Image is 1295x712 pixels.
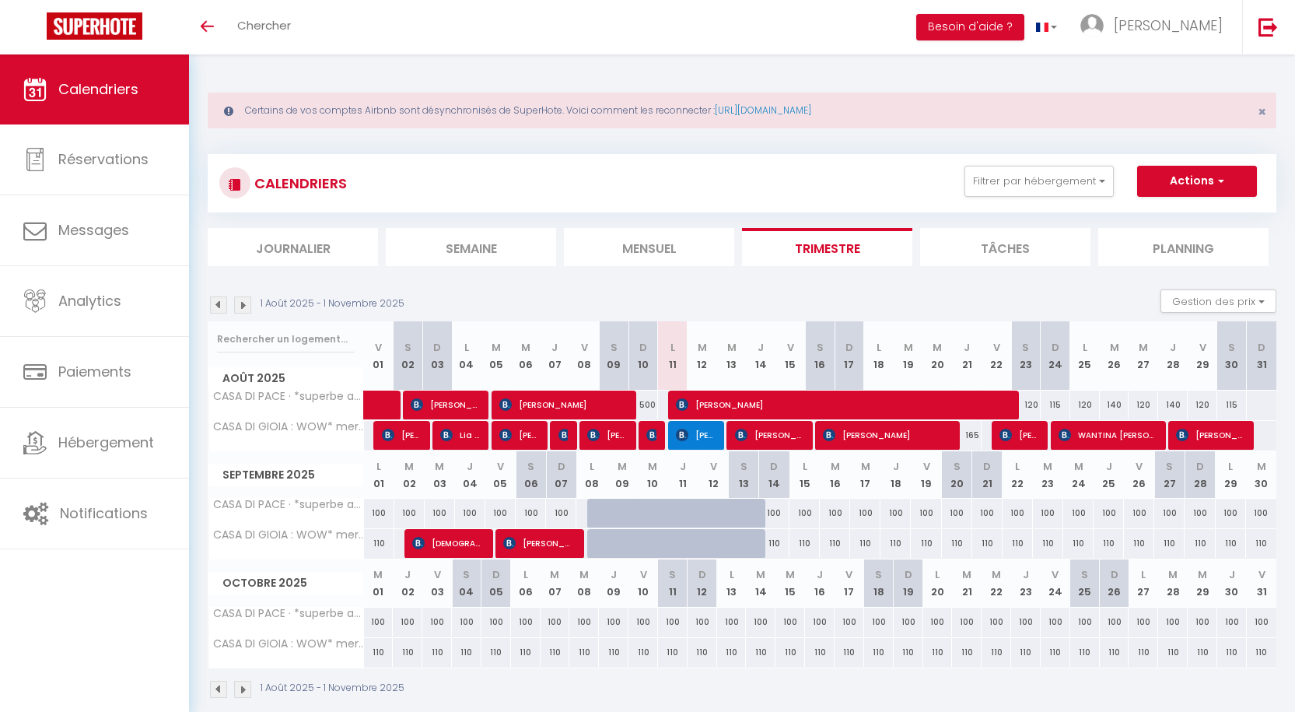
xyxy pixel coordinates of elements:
th: 02 [393,559,422,607]
div: 100 [1216,499,1246,528]
button: Actions [1137,166,1257,197]
li: Trimestre [742,228,912,266]
th: 30 [1217,321,1247,391]
button: Besoin d'aide ? [916,14,1024,40]
th: 16 [820,451,850,499]
div: 110 [1154,529,1185,558]
abbr: S [875,567,882,582]
div: 100 [759,499,789,528]
div: 110 [1216,529,1246,558]
abbr: J [1170,340,1176,355]
div: 110 [789,529,820,558]
abbr: L [1015,459,1020,474]
th: 08 [569,321,599,391]
th: 05 [481,559,511,607]
abbr: V [375,340,382,355]
abbr: V [497,459,504,474]
abbr: M [992,567,1001,582]
span: Septembre 2025 [208,464,363,486]
img: ... [1080,14,1104,37]
abbr: J [1106,459,1112,474]
th: 08 [569,559,599,607]
div: 110 [880,529,911,558]
abbr: M [831,459,840,474]
span: CASA DI GIOIA : WOW* mer/piscine/climat/parking [211,529,366,541]
th: 18 [880,451,911,499]
div: 100 [546,499,576,528]
div: 140 [1158,391,1188,419]
th: 07 [541,321,570,391]
abbr: S [1166,459,1173,474]
abbr: M [698,340,707,355]
abbr: D [905,567,912,582]
abbr: S [1228,340,1235,355]
th: 06 [511,321,541,391]
div: 110 [1246,529,1276,558]
th: 21 [952,321,982,391]
th: 23 [1011,559,1041,607]
abbr: V [1258,567,1265,582]
th: 22 [982,559,1011,607]
span: [PERSON_NAME] [735,420,804,450]
th: 03 [422,321,452,391]
div: 100 [422,608,452,637]
span: Chercher [237,17,291,33]
th: 17 [850,451,880,499]
span: Calendriers [58,79,138,99]
th: 15 [789,451,820,499]
div: 110 [1003,529,1033,558]
p: 1 Août 2025 - 1 Novembre 2025 [261,296,404,311]
th: 25 [1070,321,1100,391]
th: 06 [516,451,546,499]
th: 07 [546,451,576,499]
abbr: V [581,340,588,355]
div: 100 [393,608,422,637]
th: 29 [1188,559,1217,607]
abbr: V [710,459,717,474]
th: 24 [1063,451,1094,499]
th: 19 [894,559,923,607]
th: 07 [541,559,570,607]
th: 27 [1129,559,1158,607]
abbr: J [817,567,823,582]
abbr: J [467,459,473,474]
abbr: S [1081,567,1088,582]
div: 110 [850,529,880,558]
abbr: J [893,459,899,474]
div: 100 [850,499,880,528]
abbr: S [527,459,534,474]
th: 27 [1154,451,1185,499]
div: 100 [425,499,455,528]
img: Super Booking [47,12,142,40]
div: 100 [1154,499,1185,528]
div: 100 [911,499,941,528]
a: [URL][DOMAIN_NAME] [715,103,811,117]
abbr: V [923,459,930,474]
th: 03 [422,559,452,607]
span: Hébergement [58,433,154,452]
th: 20 [942,451,972,499]
abbr: V [434,567,441,582]
span: Messages [58,220,129,240]
div: 110 [972,529,1003,558]
th: 18 [864,321,894,391]
div: 100 [1063,499,1094,528]
th: 16 [805,559,835,607]
li: Journalier [208,228,378,266]
th: 09 [599,559,628,607]
th: 27 [1129,321,1158,391]
th: 23 [1011,321,1041,391]
abbr: D [698,567,706,582]
abbr: D [558,459,565,474]
abbr: M [1074,459,1083,474]
abbr: L [1141,567,1146,582]
iframe: LiveChat chat widget [1230,647,1295,712]
th: 01 [364,321,394,391]
abbr: L [590,459,594,474]
th: 17 [835,321,864,391]
abbr: J [611,567,617,582]
abbr: D [983,459,991,474]
span: [PERSON_NAME] [646,420,656,450]
div: 110 [1124,529,1154,558]
abbr: M [1043,459,1052,474]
